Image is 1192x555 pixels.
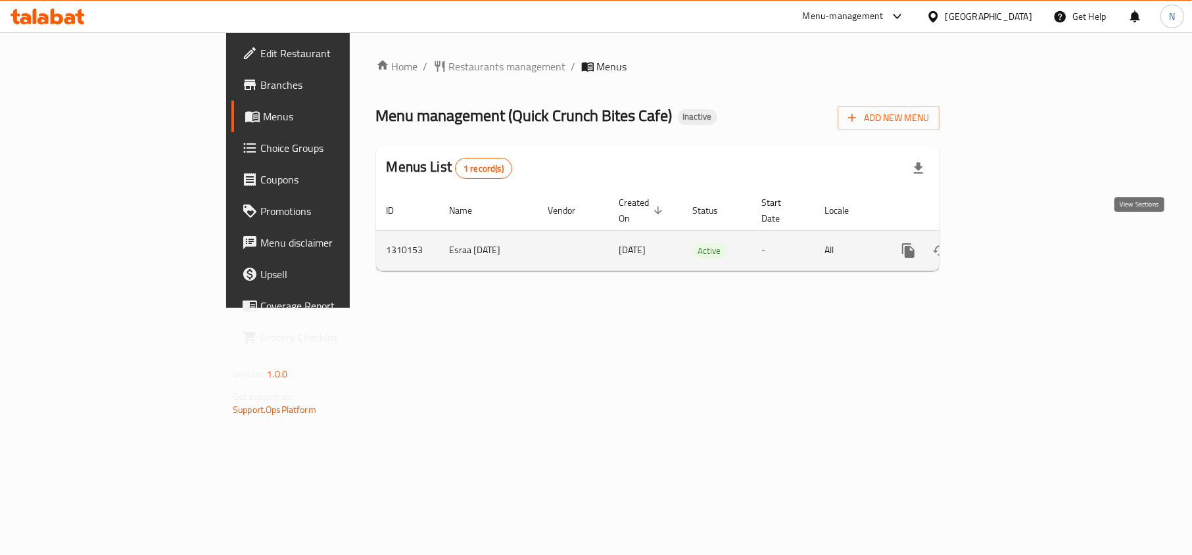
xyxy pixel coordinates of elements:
span: Coverage Report [260,298,415,314]
span: Edit Restaurant [260,45,415,61]
a: Edit Restaurant [231,37,425,69]
span: Locale [825,203,867,218]
th: Actions [882,191,1030,231]
div: Inactive [678,109,717,125]
a: Menus [231,101,425,132]
span: Branches [260,77,415,93]
a: Branches [231,69,425,101]
span: ID [387,203,412,218]
span: Get support on: [233,388,293,405]
a: Menu disclaimer [231,227,425,258]
span: Restaurants management [449,59,566,74]
a: Restaurants management [433,59,566,74]
span: Vendor [548,203,593,218]
nav: breadcrumb [376,59,940,74]
span: Promotions [260,203,415,219]
td: Esraa [DATE] [439,230,538,270]
a: Coupons [231,164,425,195]
span: Menus [597,59,627,74]
span: N [1169,9,1175,24]
li: / [571,59,576,74]
div: Menu-management [803,9,884,24]
span: 1.0.0 [267,366,287,383]
span: Status [693,203,736,218]
a: Upsell [231,258,425,290]
td: - [751,230,815,270]
div: [GEOGRAPHIC_DATA] [945,9,1032,24]
span: Active [693,243,727,258]
table: enhanced table [376,191,1030,271]
div: Export file [903,153,934,184]
span: 1 record(s) [456,162,512,175]
a: Support.OpsPlatform [233,401,316,418]
span: Choice Groups [260,140,415,156]
a: Coverage Report [231,290,425,322]
span: Grocery Checklist [260,329,415,345]
span: Menu management ( Quick Crunch Bites Cafe ) [376,101,673,130]
li: / [423,59,428,74]
button: Change Status [924,235,956,266]
span: [DATE] [619,241,646,258]
td: All [815,230,882,270]
span: Upsell [260,266,415,282]
a: Choice Groups [231,132,425,164]
h2: Menus List [387,157,512,179]
span: Created On [619,195,667,226]
div: Total records count [455,158,512,179]
span: Add New Menu [848,110,929,126]
span: Menu disclaimer [260,235,415,251]
span: Version: [233,366,265,383]
button: Add New Menu [838,106,940,130]
button: more [893,235,924,266]
span: Coupons [260,172,415,187]
span: Inactive [678,111,717,122]
a: Grocery Checklist [231,322,425,353]
span: Start Date [762,195,799,226]
span: Name [450,203,490,218]
span: Menus [263,109,415,124]
a: Promotions [231,195,425,227]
